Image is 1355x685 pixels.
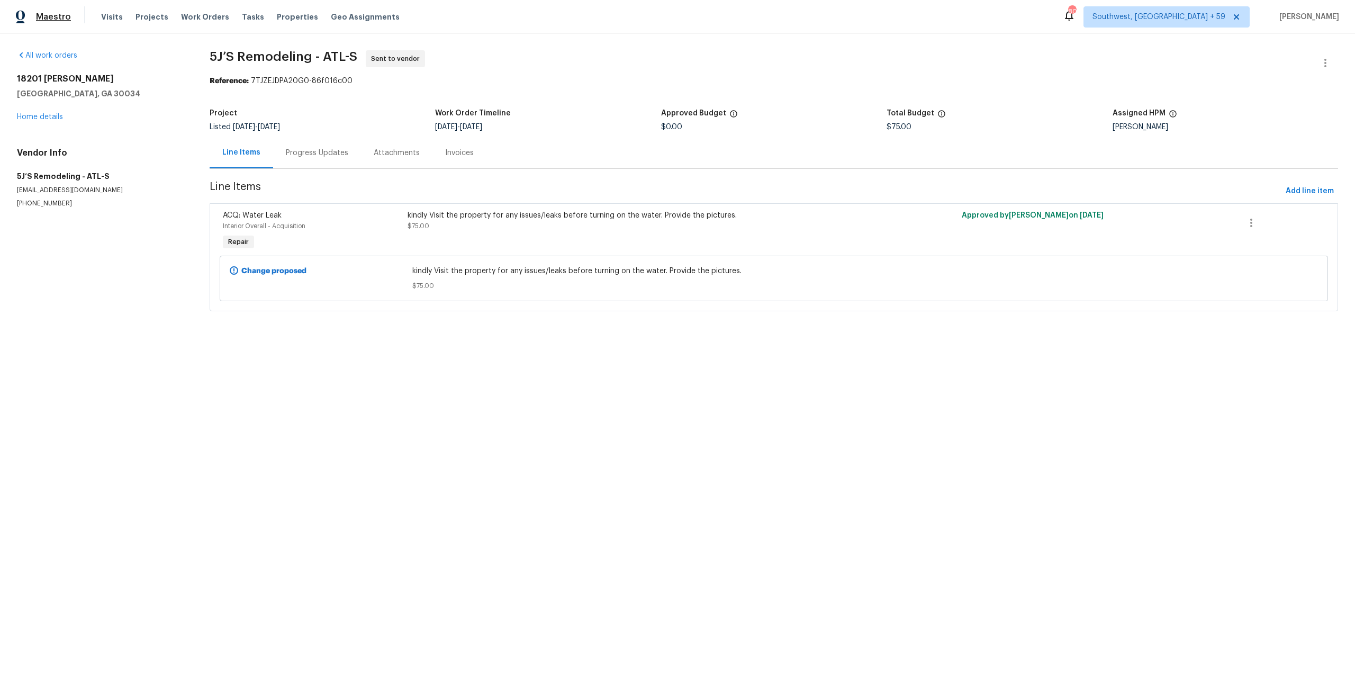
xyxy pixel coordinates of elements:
[1275,12,1339,22] span: [PERSON_NAME]
[286,148,348,158] div: Progress Updates
[223,223,305,229] span: Interior Overall - Acquisition
[1281,182,1338,201] button: Add line item
[435,123,457,131] span: [DATE]
[1068,6,1076,17] div: 804
[1080,212,1104,219] span: [DATE]
[729,110,738,123] span: The total cost of line items that have been approved by both Opendoor and the Trade Partner. This...
[412,281,1136,291] span: $75.00
[460,123,482,131] span: [DATE]
[233,123,255,131] span: [DATE]
[1286,185,1334,198] span: Add line item
[17,88,184,99] h5: [GEOGRAPHIC_DATA], GA 30034
[210,77,249,85] b: Reference:
[445,148,474,158] div: Invoices
[135,12,168,22] span: Projects
[1113,123,1338,131] div: [PERSON_NAME]
[408,210,863,221] div: kindly Visit the property for any issues/leaks before turning on the water. Provide the pictures.
[101,12,123,22] span: Visits
[1113,110,1166,117] h5: Assigned HPM
[661,110,726,117] h5: Approved Budget
[1092,12,1225,22] span: Southwest, [GEOGRAPHIC_DATA] + 59
[374,148,420,158] div: Attachments
[223,212,282,219] span: ACQ: Water Leak
[1169,110,1177,123] span: The hpm assigned to this work order.
[937,110,946,123] span: The total cost of line items that have been proposed by Opendoor. This sum includes line items th...
[17,186,184,195] p: [EMAIL_ADDRESS][DOMAIN_NAME]
[242,13,264,21] span: Tasks
[661,123,682,131] span: $0.00
[210,110,237,117] h5: Project
[233,123,280,131] span: -
[887,123,911,131] span: $75.00
[331,12,400,22] span: Geo Assignments
[36,12,71,22] span: Maestro
[17,148,184,158] h4: Vendor Info
[210,76,1338,86] div: 7TJZEJDPA20G0-86f016c00
[210,123,280,131] span: Listed
[181,12,229,22] span: Work Orders
[17,199,184,208] p: [PHONE_NUMBER]
[412,266,1136,276] span: kindly Visit the property for any issues/leaks before turning on the water. Provide the pictures.
[435,123,482,131] span: -
[277,12,318,22] span: Properties
[241,267,306,275] b: Change proposed
[210,50,357,63] span: 5J’S Remodeling - ATL-S
[222,147,260,158] div: Line Items
[371,53,424,64] span: Sent to vendor
[17,113,63,121] a: Home details
[408,223,429,229] span: $75.00
[224,237,253,247] span: Repair
[887,110,934,117] h5: Total Budget
[435,110,511,117] h5: Work Order Timeline
[17,52,77,59] a: All work orders
[17,171,184,182] h5: 5J’S Remodeling - ATL-S
[210,182,1281,201] span: Line Items
[258,123,280,131] span: [DATE]
[17,74,184,84] h2: 18201 [PERSON_NAME]
[962,212,1104,219] span: Approved by [PERSON_NAME] on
